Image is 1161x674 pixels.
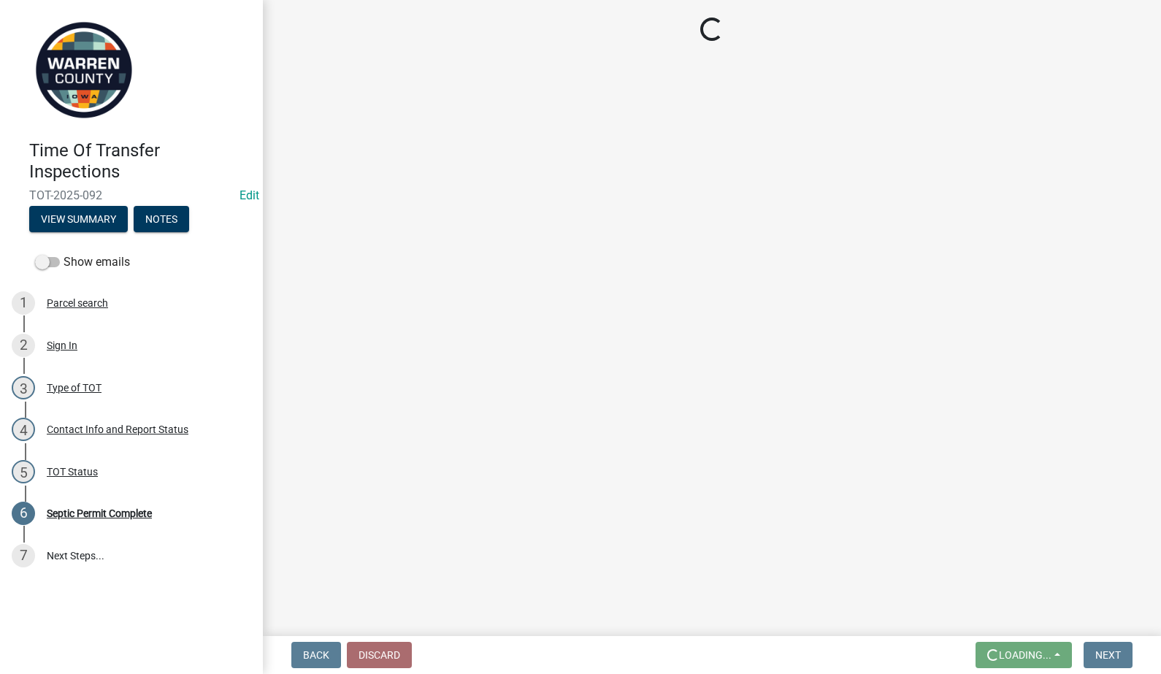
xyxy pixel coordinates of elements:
[1095,649,1121,661] span: Next
[12,544,35,567] div: 7
[976,642,1072,668] button: Loading...
[12,460,35,483] div: 5
[134,214,189,226] wm-modal-confirm: Notes
[12,291,35,315] div: 1
[47,424,188,434] div: Contact Info and Report Status
[29,214,128,226] wm-modal-confirm: Summary
[347,642,412,668] button: Discard
[29,188,234,202] span: TOT-2025-092
[12,418,35,441] div: 4
[35,253,130,271] label: Show emails
[291,642,341,668] button: Back
[29,206,128,232] button: View Summary
[47,340,77,351] div: Sign In
[240,188,259,202] a: Edit
[47,467,98,477] div: TOT Status
[1084,642,1133,668] button: Next
[12,502,35,525] div: 6
[999,649,1051,661] span: Loading...
[47,298,108,308] div: Parcel search
[303,649,329,661] span: Back
[12,334,35,357] div: 2
[12,376,35,399] div: 3
[240,188,259,202] wm-modal-confirm: Edit Application Number
[29,140,251,183] h4: Time Of Transfer Inspections
[134,206,189,232] button: Notes
[29,15,139,125] img: Warren County, Iowa
[47,508,152,518] div: Septic Permit Complete
[47,383,101,393] div: Type of TOT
